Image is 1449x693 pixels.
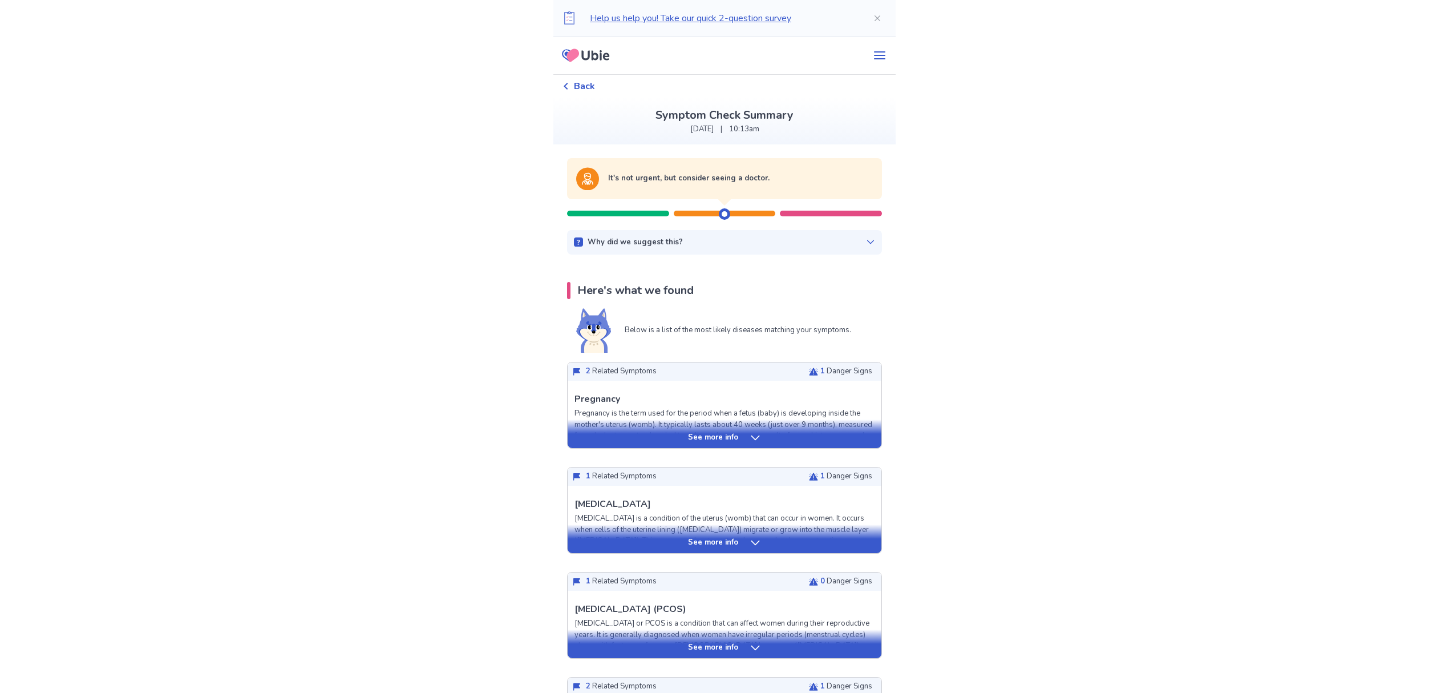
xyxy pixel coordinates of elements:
[688,432,738,444] p: See more info
[574,513,875,602] p: [MEDICAL_DATA] is a condition of the uterus (womb) that can occur in women. It occurs when cells ...
[586,471,590,481] span: 1
[820,366,825,376] span: 1
[574,392,620,406] p: Pregnancy
[590,11,855,25] p: Help us help you! Take our quick 2-question survey
[586,471,657,482] p: Related Symptoms
[562,107,887,124] p: Symptom Check Summary
[586,681,657,692] p: Related Symptoms
[820,576,872,587] p: Danger Signs
[820,681,872,692] p: Danger Signs
[820,471,825,481] span: 1
[625,325,851,336] p: Below is a list of the most likely diseases matching your symptoms.
[586,576,590,586] span: 1
[586,681,590,691] span: 2
[690,124,714,135] p: [DATE]
[721,124,722,135] p: |
[820,471,872,482] p: Danger Signs
[864,44,896,67] button: menu
[608,173,770,184] p: It's not urgent, but consider seeing a doctor.
[688,537,738,549] p: See more info
[576,308,611,353] img: Shiba
[586,576,657,587] p: Related Symptoms
[574,497,651,511] p: [MEDICAL_DATA]
[820,366,872,377] p: Danger Signs
[586,366,657,377] p: Related Symptoms
[688,642,738,654] p: See more info
[574,79,595,93] span: Back
[574,408,875,475] p: Pregnancy is the term used for the period when a fetus (baby) is developing inside the mother's u...
[820,576,825,586] span: 0
[729,124,759,135] p: 10:13am
[588,237,683,248] p: Why did we suggest this?
[574,602,686,616] p: [MEDICAL_DATA] (PCOS)
[577,282,694,299] p: Here's what we found
[586,366,590,376] span: 2
[820,681,825,691] span: 1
